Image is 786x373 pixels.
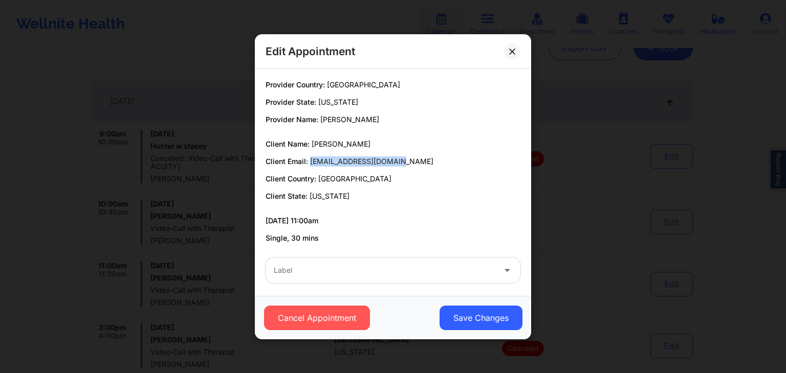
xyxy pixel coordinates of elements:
[318,98,358,106] span: [US_STATE]
[440,306,522,330] button: Save Changes
[266,139,520,149] p: Client Name:
[264,306,370,330] button: Cancel Appointment
[266,156,520,167] p: Client Email:
[312,139,370,148] span: [PERSON_NAME]
[266,216,520,226] p: [DATE] 11:00am
[327,80,400,89] span: [GEOGRAPHIC_DATA]
[266,233,520,243] p: Single, 30 mins
[266,174,520,184] p: Client Country:
[266,191,520,201] p: Client State:
[310,192,350,200] span: [US_STATE]
[266,114,520,125] p: Provider Name:
[266,80,520,90] p: Provider Country:
[266,44,355,58] h2: Edit Appointment
[318,174,391,183] span: [GEOGRAPHIC_DATA]
[320,115,379,124] span: [PERSON_NAME]
[266,97,520,107] p: Provider State:
[310,157,433,166] span: [EMAIL_ADDRESS][DOMAIN_NAME]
